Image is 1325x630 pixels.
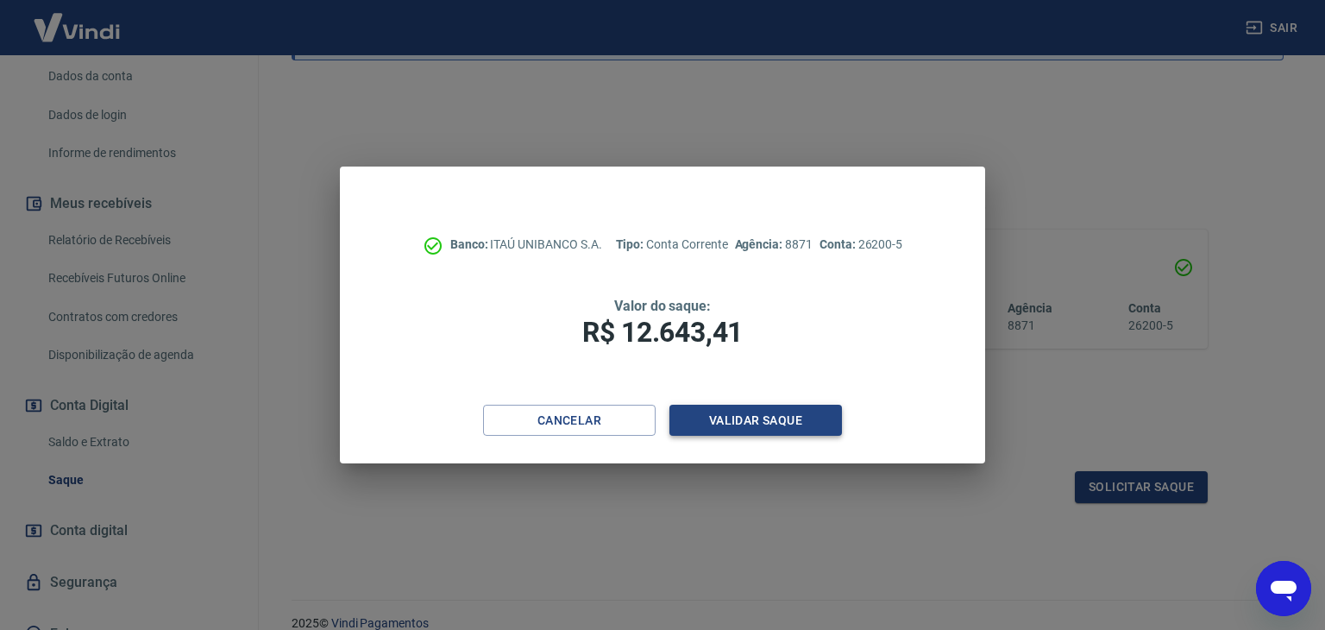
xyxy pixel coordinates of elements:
span: Conta: [819,237,858,251]
button: Validar saque [669,405,842,437]
p: ITAÚ UNIBANCO S.A. [450,236,602,254]
iframe: Botão para abrir a janela de mensagens [1256,561,1311,616]
span: R$ 12.643,41 [582,316,743,349]
p: 8871 [735,236,813,254]
p: 26200-5 [819,236,902,254]
span: Valor do saque: [614,298,711,314]
span: Tipo: [616,237,647,251]
span: Agência: [735,237,786,251]
button: Cancelar [483,405,656,437]
p: Conta Corrente [616,236,728,254]
span: Banco: [450,237,491,251]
